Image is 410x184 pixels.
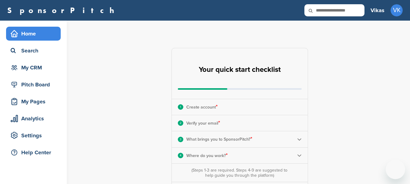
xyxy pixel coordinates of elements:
[178,153,183,158] div: 4
[391,4,403,16] span: VK
[186,119,220,127] p: Verify your email
[186,103,218,111] p: Create account
[6,112,61,125] a: Analytics
[297,153,302,158] img: Checklist arrow 2
[6,129,61,142] a: Settings
[178,120,183,126] div: 2
[178,137,183,142] div: 3
[178,104,183,110] div: 1
[186,152,228,159] p: Where do you work?
[6,27,61,41] a: Home
[6,44,61,58] a: Search
[9,96,61,107] div: My Pages
[297,137,302,142] img: Checklist arrow 2
[9,62,61,73] div: My CRM
[6,78,61,92] a: Pitch Board
[371,4,385,17] a: Vikas
[386,160,405,179] iframe: Button to launch messaging window
[9,28,61,39] div: Home
[371,6,385,15] h3: Vikas
[9,45,61,56] div: Search
[7,6,118,14] a: SponsorPitch
[6,61,61,75] a: My CRM
[186,135,252,143] p: What brings you to SponsorPitch?
[6,146,61,159] a: Help Center
[199,63,281,76] h2: Your quick start checklist
[9,130,61,141] div: Settings
[9,147,61,158] div: Help Center
[6,95,61,109] a: My Pages
[9,79,61,90] div: Pitch Board
[190,168,289,178] div: (Steps 1-3 are required. Steps 4-9 are suggested to help guide you through the platform)
[9,113,61,124] div: Analytics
